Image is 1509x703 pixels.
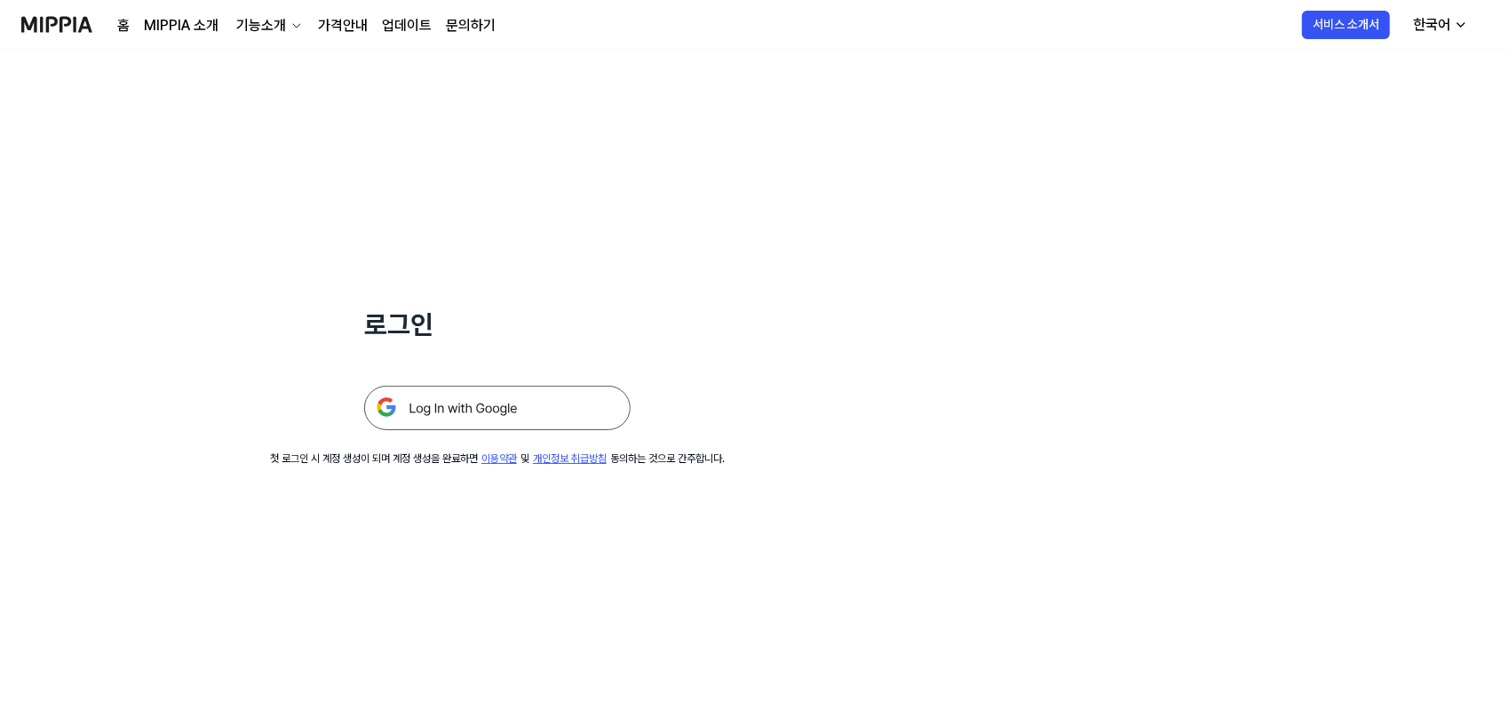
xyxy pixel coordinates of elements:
[233,15,290,36] div: 기능소개
[364,306,631,343] h1: 로그인
[364,386,631,430] img: 구글 로그인 버튼
[117,15,130,36] a: 홈
[144,15,218,36] a: MIPPIA 소개
[1410,14,1454,36] div: 한국어
[481,452,517,465] a: 이용약관
[270,451,725,467] div: 첫 로그인 시 계정 생성이 되며 계정 생성을 완료하면 및 동의하는 것으로 간주합니다.
[233,15,304,36] button: 기능소개
[1399,7,1479,43] button: 한국어
[1302,11,1390,39] button: 서비스 소개서
[318,15,368,36] a: 가격안내
[382,15,432,36] a: 업데이트
[533,452,607,465] a: 개인정보 취급방침
[446,15,496,36] a: 문의하기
